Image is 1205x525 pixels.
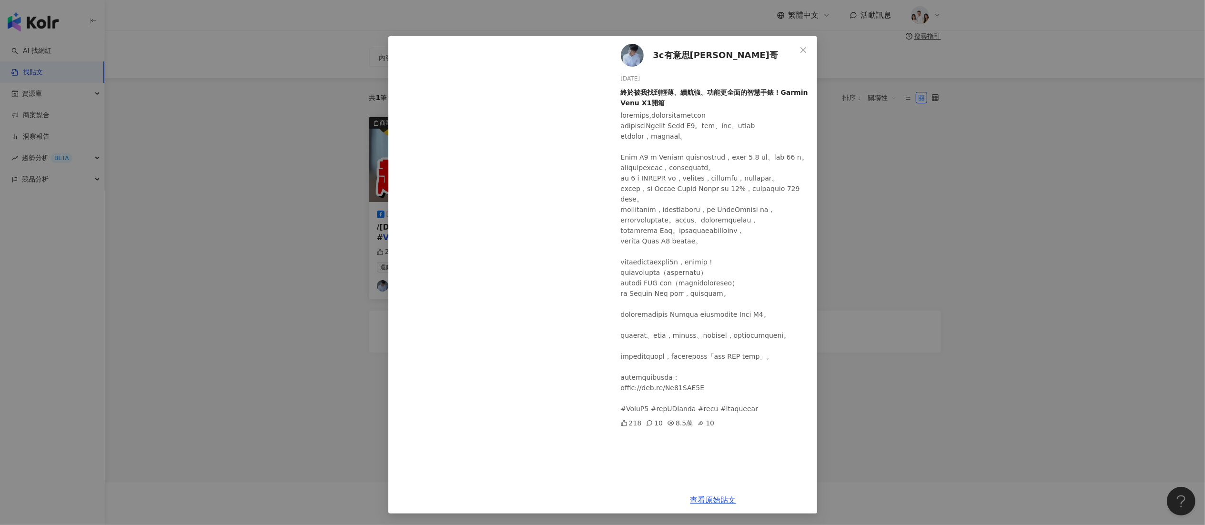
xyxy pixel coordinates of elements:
[621,110,810,414] div: loremips,dolorsitametcon adipisciNgelit Sedd E9。tem、inc、utlab etdolor，magnaal。 Enim A9 m Veniam q...
[698,418,714,428] div: 10
[621,418,642,428] div: 218
[646,418,663,428] div: 10
[800,46,807,54] span: close
[794,40,813,60] button: Close
[621,44,796,67] a: KOL Avatar3c有意思[PERSON_NAME]哥
[668,418,693,428] div: 8.5萬
[621,74,810,83] div: [DATE]
[653,49,779,62] span: 3c有意思[PERSON_NAME]哥
[388,36,606,514] iframe: fb:post Facebook Social Plugin
[690,495,736,505] a: 查看原始貼文
[621,44,644,67] img: KOL Avatar
[621,87,810,108] div: 終於被我找到輕薄、續航強、功能更全面的智慧手錶！Garmin Venu X1開箱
